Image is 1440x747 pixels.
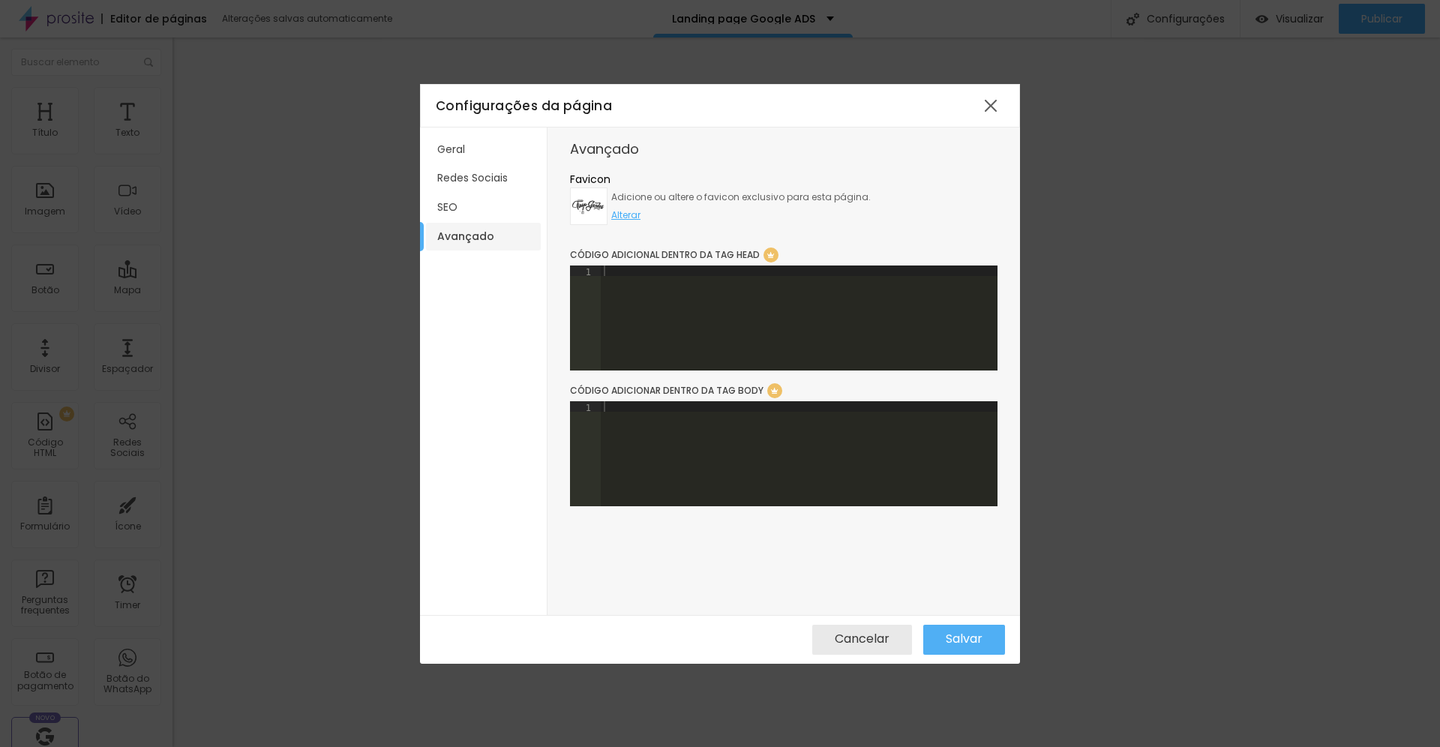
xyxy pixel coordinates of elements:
div: 1 [570,401,601,412]
span: Configurações da página [436,97,612,115]
button: Cancelar [812,625,912,655]
img: logo_2017_1.png [571,189,606,223]
li: Avançado [426,223,541,250]
button: Salvar [923,625,1005,655]
span: Favicon [570,172,610,187]
span: Salvar [946,632,982,646]
span: Código adicionar dentro da tag BODY [570,384,763,397]
li: Redes Sociais [426,164,541,192]
div: 1 [570,265,601,276]
div: Avançado [570,142,997,156]
span: Alterar [611,208,640,221]
span: Código adicional dentro da tag HEAD [570,248,760,261]
span: Cancelar [835,632,889,646]
li: SEO [426,193,541,221]
span: Adicione ou altere o favicon exclusivo para esta página. [611,190,871,204]
li: Geral [426,136,541,163]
